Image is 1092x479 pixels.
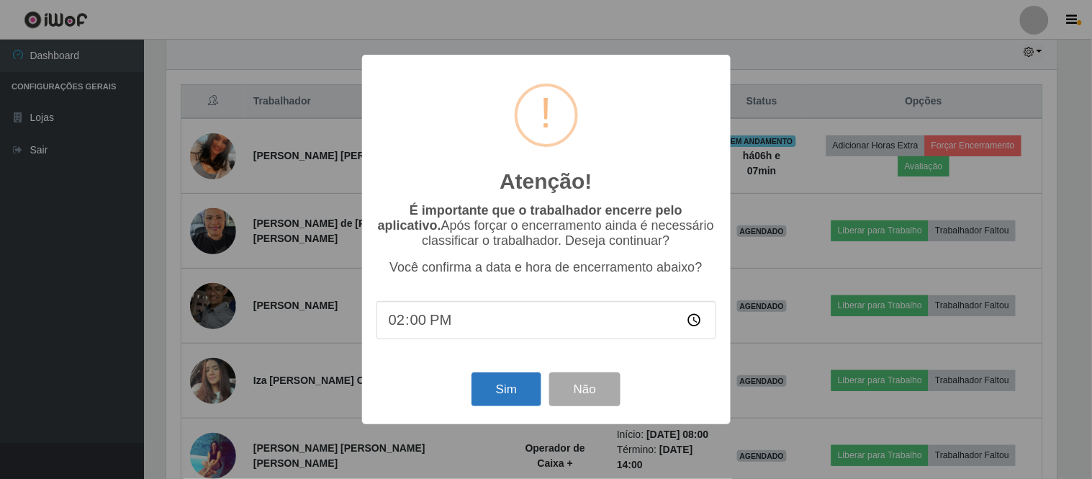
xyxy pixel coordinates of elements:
[549,372,621,406] button: Não
[378,203,682,233] b: É importante que o trabalhador encerre pelo aplicativo.
[376,260,716,275] p: Você confirma a data e hora de encerramento abaixo?
[471,372,541,406] button: Sim
[376,203,716,249] p: Após forçar o encerramento ainda é necessário classificar o trabalhador. Deseja continuar?
[500,169,592,194] h2: Atenção!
